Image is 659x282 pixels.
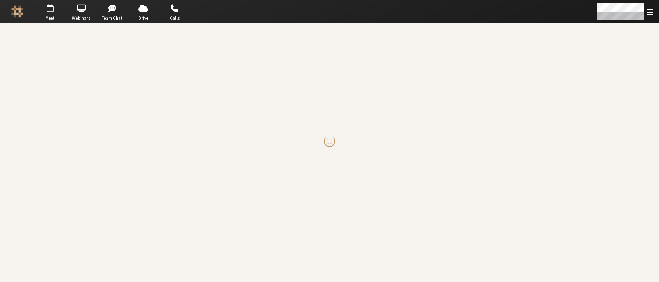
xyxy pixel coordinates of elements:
[129,15,158,22] span: Drive
[67,15,96,22] span: Webinars
[160,15,189,22] span: Calls
[11,5,23,18] img: Iotum
[98,15,127,22] span: Team Chat
[35,15,64,22] span: Meet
